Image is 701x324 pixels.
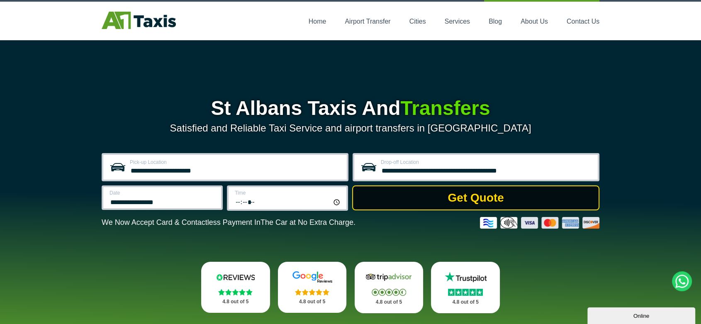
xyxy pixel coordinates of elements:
img: Stars [218,289,253,295]
p: 4.8 out of 5 [440,297,491,307]
a: Google Stars 4.8 out of 5 [278,262,347,313]
p: 4.8 out of 5 [287,297,338,307]
a: Services [445,18,470,25]
a: Reviews.io Stars 4.8 out of 5 [201,262,270,313]
label: Date [110,190,216,195]
label: Drop-off Location [381,160,593,165]
a: Airport Transfer [345,18,390,25]
img: Stars [372,289,406,296]
img: Stars [448,289,483,296]
a: Cities [409,18,426,25]
a: About Us [521,18,548,25]
a: Trustpilot Stars 4.8 out of 5 [431,262,500,313]
img: Credit And Debit Cards [480,217,599,229]
img: Tripadvisor [364,271,414,283]
span: The Car at No Extra Charge. [260,218,355,227]
a: Blog [489,18,502,25]
label: Time [235,190,341,195]
span: Transfers [400,97,490,119]
img: Reviews.io [211,271,260,283]
img: Trustpilot [441,271,490,283]
a: Tripadvisor Stars 4.8 out of 5 [355,262,424,313]
img: Google [287,271,337,283]
a: Contact Us [567,18,599,25]
p: 4.8 out of 5 [210,297,261,307]
p: 4.8 out of 5 [364,297,414,307]
h1: St Albans Taxis And [102,98,599,118]
a: Home [309,18,326,25]
img: A1 Taxis St Albans LTD [102,12,176,29]
label: Pick-up Location [130,160,342,165]
iframe: chat widget [587,306,697,324]
p: We Now Accept Card & Contactless Payment In [102,218,355,227]
img: Stars [295,289,329,295]
button: Get Quote [352,185,599,210]
p: Satisfied and Reliable Taxi Service and airport transfers in [GEOGRAPHIC_DATA] [102,122,599,134]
